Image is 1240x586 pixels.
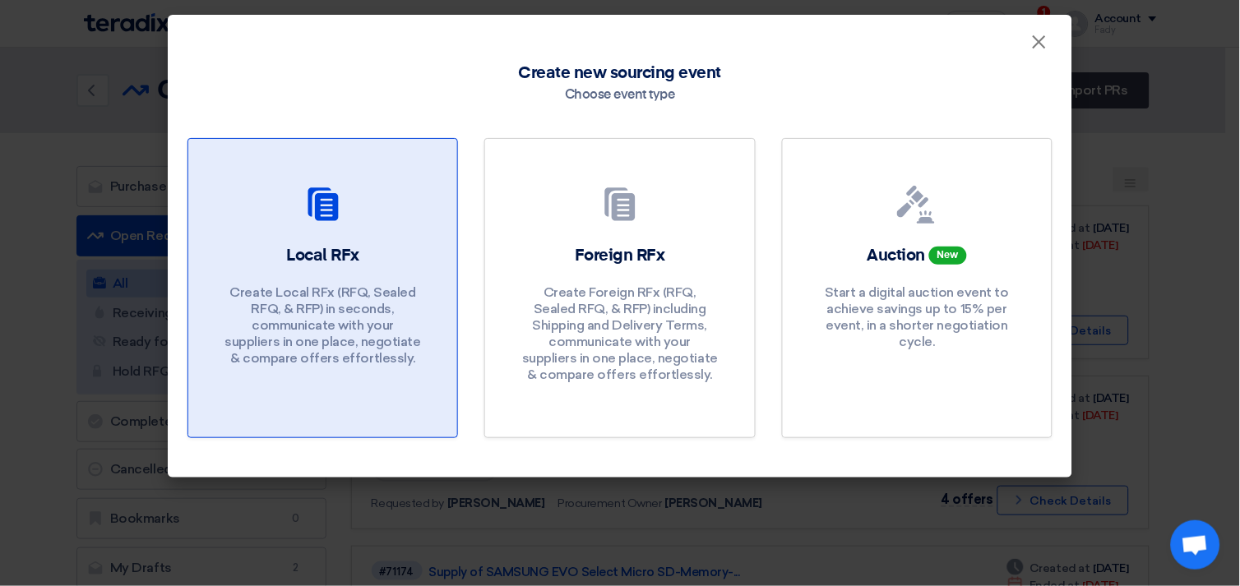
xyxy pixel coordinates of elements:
[1018,26,1061,59] button: Close
[521,284,719,383] p: Create Foreign RFx (RFQ, Sealed RFQ, & RFP) including Shipping and Delivery Terms, communicate wi...
[518,61,721,85] span: Create new sourcing event
[1031,30,1048,62] span: ×
[286,244,359,267] h2: Local RFx
[818,284,1016,350] p: Start a digital auction event to achieve savings up to 15% per event, in a shorter negotiation cy...
[484,138,755,438] a: Foreign RFx Create Foreign RFx (RFQ, Sealed RFQ, & RFP) including Shipping and Delivery Terms, co...
[187,138,458,438] a: Local RFx Create Local RFx (RFQ, Sealed RFQ, & RFP) in seconds, communicate with your suppliers i...
[868,247,926,264] span: Auction
[929,247,967,265] span: New
[782,138,1053,438] a: Auction New Start a digital auction event to achieve savings up to 15% per event, in a shorter ne...
[1171,520,1220,570] a: Open chat
[565,85,675,105] div: Choose event type
[224,284,422,367] p: Create Local RFx (RFQ, Sealed RFQ, & RFP) in seconds, communicate with your suppliers in one plac...
[575,244,665,267] h2: Foreign RFx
